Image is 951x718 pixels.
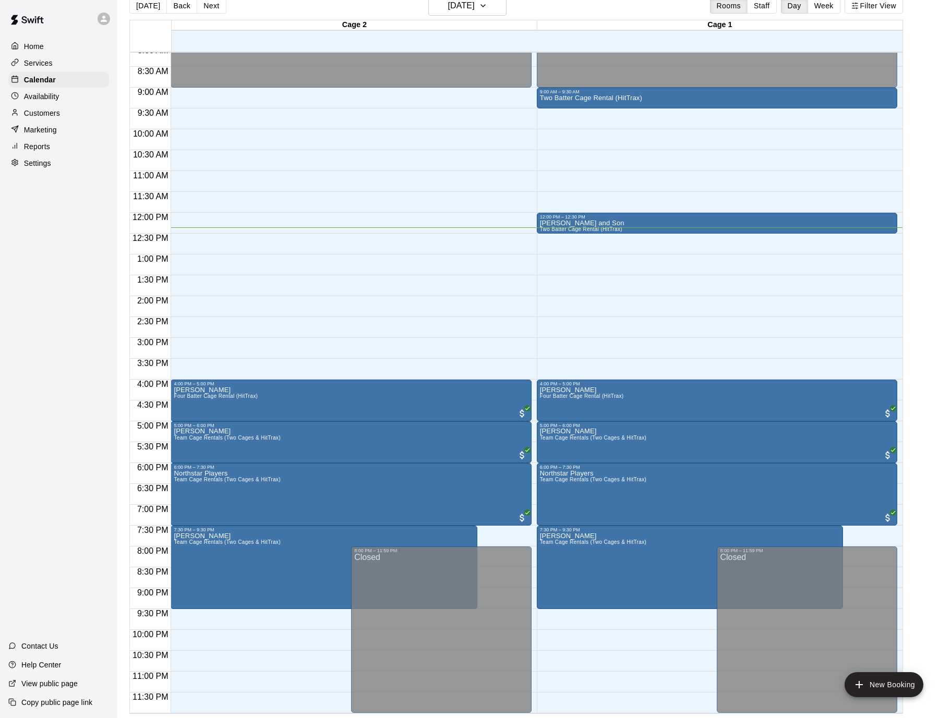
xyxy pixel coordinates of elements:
button: add [845,672,923,697]
span: 12:30 PM [130,234,171,242]
div: 6:00 PM – 7:30 PM [174,465,528,470]
span: Four Batter Cage Rental (HitTrax) [540,393,624,399]
div: 6:00 PM – 7:30 PM [540,465,894,470]
div: 7:30 PM – 9:30 PM [174,527,474,532]
span: 2:00 PM [135,296,171,305]
span: All customers have paid [883,408,893,419]
span: 11:00 PM [130,672,171,680]
span: 12:00 PM [130,213,171,222]
span: Four Batter Cage Rental (HitTrax) [174,393,258,399]
div: 5:00 PM – 6:00 PM [540,423,894,428]
a: Marketing [8,122,109,138]
div: 9:00 AM – 9:30 AM: Two Batter Cage Rental (HitTrax) [537,88,897,108]
div: 5:00 PM – 6:00 PM: Paul Harvey [537,421,897,463]
span: Team Cage Rentals (Two Cages & HitTrax) [540,477,646,482]
span: 5:30 PM [135,442,171,451]
div: 4:00 PM – 5:00 PM: Ryan Rasnic [171,380,531,421]
span: All customers have paid [517,408,527,419]
div: Closed [354,553,528,716]
span: All customers have paid [517,450,527,460]
span: Team Cage Rentals (Two Cages & HitTrax) [174,435,280,441]
span: 2:30 PM [135,317,171,326]
span: 4:00 PM [135,380,171,388]
div: 6:00 PM – 7:30 PM: Northstar Players [171,463,531,526]
div: 6:00 PM – 7:30 PM: Northstar Players [537,463,897,526]
span: 9:00 PM [135,588,171,597]
span: 10:00 AM [130,129,171,138]
span: Team Cage Rentals (Two Cages & HitTrax) [174,539,280,545]
p: Calendar [24,75,56,85]
span: All customers have paid [883,450,893,460]
div: 4:00 PM – 5:00 PM: David Petrelli [537,380,897,421]
span: 9:00 AM [135,88,171,96]
p: Customers [24,108,60,118]
span: 9:30 PM [135,609,171,618]
span: All customers have paid [517,513,527,523]
div: 4:00 PM – 5:00 PM [174,381,528,386]
div: 7:30 PM – 9:30 PM: Giles [537,526,844,609]
div: 8:00 PM – 11:59 PM: Closed [351,546,532,713]
span: 10:30 PM [130,651,171,660]
div: 8:00 PM – 11:59 PM [354,548,528,553]
span: 4:30 PM [135,400,171,409]
span: 8:30 AM [135,67,171,76]
div: 7:30 PM – 9:30 PM: Giles [171,526,477,609]
span: 10:30 AM [130,150,171,159]
span: Team Cage Rentals (Two Cages & HitTrax) [174,477,280,482]
p: Settings [24,158,51,168]
div: 7:30 PM – 9:30 PM [540,527,840,532]
span: 7:00 PM [135,505,171,514]
a: Reports [8,139,109,154]
p: Services [24,58,53,68]
span: 10:00 PM [130,630,171,639]
span: 6:00 PM [135,463,171,472]
span: 9:30 AM [135,108,171,117]
span: 11:30 PM [130,692,171,701]
span: Two Batter Cage Rental (HitTrax) [540,226,622,232]
span: 5:00 PM [135,421,171,430]
a: Services [8,55,109,71]
span: 6:30 PM [135,484,171,493]
span: 8:00 PM [135,546,171,555]
span: All customers have paid [883,513,893,523]
span: 1:00 PM [135,254,171,263]
span: 3:00 PM [135,338,171,347]
span: 3:30 PM [135,359,171,368]
p: Marketing [24,125,57,135]
div: 8:00 PM – 11:59 PM: Closed [717,546,897,713]
div: 5:00 PM – 6:00 PM [174,423,528,428]
div: 9:00 AM – 9:30 AM [540,89,894,94]
div: 5:00 PM – 6:00 PM: Paul Harvey [171,421,531,463]
span: 7:30 PM [135,526,171,534]
div: 12:00 PM – 12:30 PM [540,214,894,220]
div: 4:00 PM – 5:00 PM [540,381,894,386]
span: 1:30 PM [135,275,171,284]
span: Team Cage Rentals (Two Cages & HitTrax) [540,539,646,545]
span: 11:00 AM [130,171,171,180]
a: Calendar [8,72,109,88]
a: Settings [8,155,109,171]
span: 8:30 PM [135,567,171,576]
p: Reports [24,141,50,152]
p: Contact Us [21,641,58,651]
span: 11:30 AM [130,192,171,201]
a: Availability [8,89,109,104]
div: 8:00 PM – 11:59 PM [720,548,894,553]
p: View public page [21,678,78,689]
a: Home [8,39,109,54]
span: Team Cage Rentals (Two Cages & HitTrax) [540,435,646,441]
p: Copy public page link [21,697,92,708]
a: Customers [8,105,109,121]
p: Home [24,41,44,52]
div: Cage 2 [172,20,537,30]
div: Closed [720,553,894,716]
p: Help Center [21,660,61,670]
